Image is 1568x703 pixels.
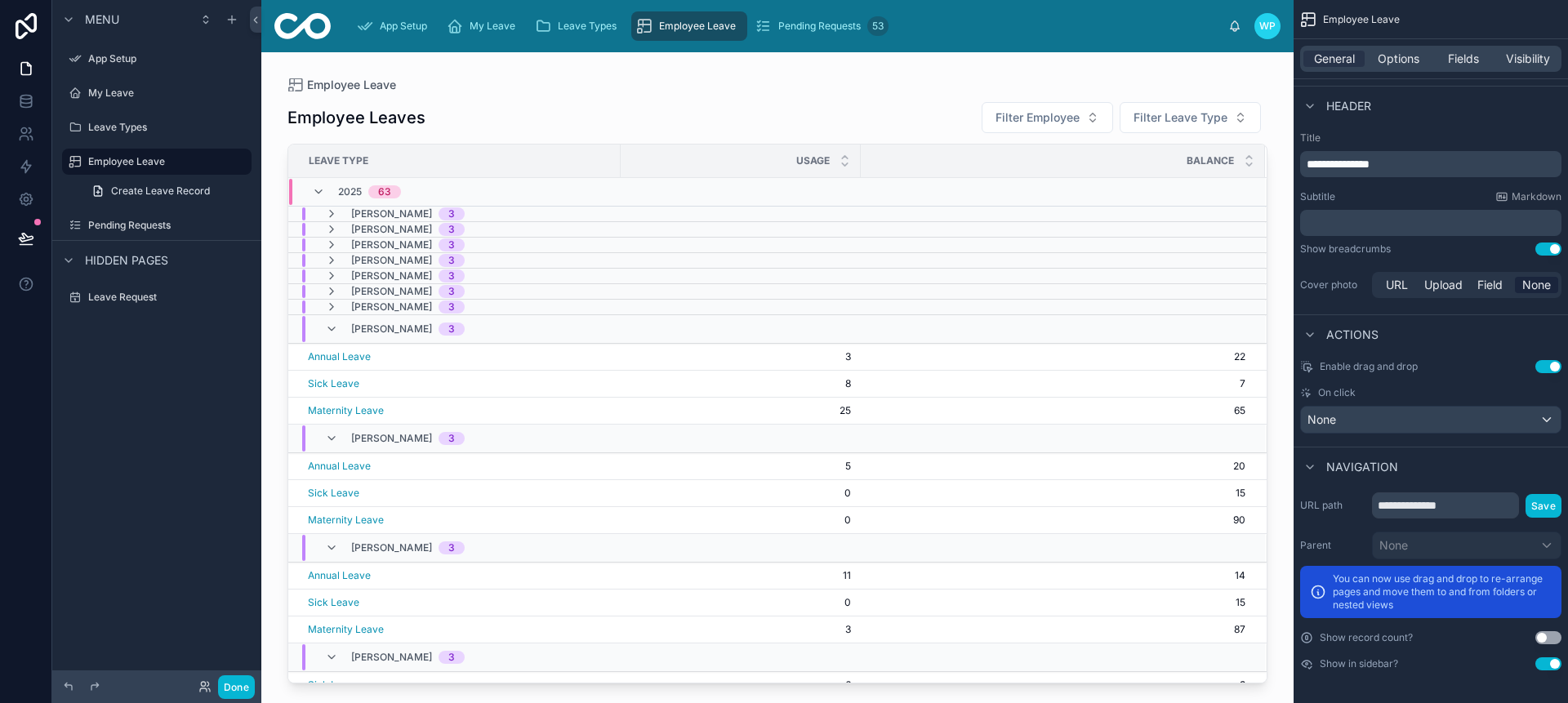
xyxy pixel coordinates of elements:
span: [PERSON_NAME] [351,254,432,267]
span: 87 [862,623,1245,636]
span: Annual Leave [308,350,371,363]
a: Markdown [1495,190,1561,203]
span: Leave Type [309,154,368,167]
label: App Setup [88,52,248,65]
label: Parent [1300,539,1365,552]
span: 5 [630,460,851,473]
span: Employee Leave [1323,13,1400,26]
label: Leave Request [88,291,248,304]
a: App Setup [352,11,439,41]
span: Enable drag and drop [1320,360,1418,373]
label: Show in sidebar? [1320,657,1398,670]
div: 53 [867,16,889,36]
span: [PERSON_NAME] [351,651,432,664]
span: [PERSON_NAME] [351,300,432,314]
div: 63 [378,185,391,198]
span: 22 [862,350,1245,363]
span: [PERSON_NAME] [351,238,432,251]
a: Pending Requests [62,212,252,238]
span: App Setup [380,20,427,33]
a: Annual Leave [308,569,371,582]
span: Filter Leave Type [1134,109,1227,126]
span: Usage [796,154,830,167]
span: Hidden pages [85,252,168,269]
button: Done [218,675,255,699]
span: Create Leave Record [111,185,210,198]
div: 3 [448,269,455,283]
span: Employee Leave [307,77,396,93]
span: 9 [862,679,1245,692]
span: 6 [630,679,851,692]
span: 15 [862,487,1245,500]
span: 3 [630,623,851,636]
a: App Setup [62,46,252,72]
a: Employee Leave [287,77,396,93]
span: 0 [630,487,851,500]
span: Filter Employee [996,109,1080,126]
button: None [1372,532,1561,559]
a: Maternity Leave [308,514,384,527]
span: Navigation [1326,459,1398,475]
span: 7 [862,377,1245,390]
div: 3 [448,651,455,664]
span: None [1307,412,1336,428]
span: Field [1477,277,1503,293]
div: 3 [448,207,455,220]
div: 3 [448,541,455,554]
div: Show breadcrumbs [1300,242,1391,256]
a: Leave Request [62,284,252,310]
span: Menu [85,11,119,28]
div: 3 [448,238,455,251]
span: Markdown [1512,190,1561,203]
a: Maternity Leave [308,623,384,636]
span: [PERSON_NAME] [351,269,432,283]
span: 3 [630,350,851,363]
span: [PERSON_NAME] [351,223,432,236]
span: 14 [862,569,1245,582]
span: 25 [630,404,851,417]
span: [PERSON_NAME] [351,432,432,445]
div: scrollable content [1300,151,1561,177]
label: Cover photo [1300,278,1365,291]
span: [PERSON_NAME] [351,541,432,554]
span: General [1314,51,1355,67]
span: Sick Leave [308,487,359,500]
p: You can now use drag and drop to re-arrange pages and move them to and from folders or nested views [1333,572,1552,612]
a: Annual Leave [308,460,371,473]
div: scrollable content [344,8,1228,44]
label: Title [1300,131,1561,145]
span: Employee Leave [659,20,736,33]
a: My Leave [442,11,527,41]
span: Options [1378,51,1419,67]
span: Leave Types [558,20,617,33]
button: Select Button [982,102,1113,133]
div: 3 [448,254,455,267]
span: 0 [630,596,851,609]
h1: Employee Leaves [287,106,425,129]
span: Fields [1448,51,1479,67]
a: Employee Leave [62,149,252,175]
span: 20 [862,460,1245,473]
div: 3 [448,432,455,445]
span: [PERSON_NAME] [351,207,432,220]
label: Leave Types [88,121,248,134]
a: Sick Leave [308,679,359,692]
span: URL [1386,277,1408,293]
label: Pending Requests [88,219,248,232]
span: On click [1318,386,1356,399]
span: 0 [630,514,851,527]
a: Sick Leave [308,596,359,609]
span: Actions [1326,327,1379,343]
span: My Leave [470,20,515,33]
a: Sick Leave [308,377,359,390]
a: Maternity Leave [308,404,384,417]
span: [PERSON_NAME] [351,323,432,336]
span: None [1522,277,1551,293]
span: 90 [862,514,1245,527]
img: App logo [274,13,331,39]
span: 11 [630,569,851,582]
